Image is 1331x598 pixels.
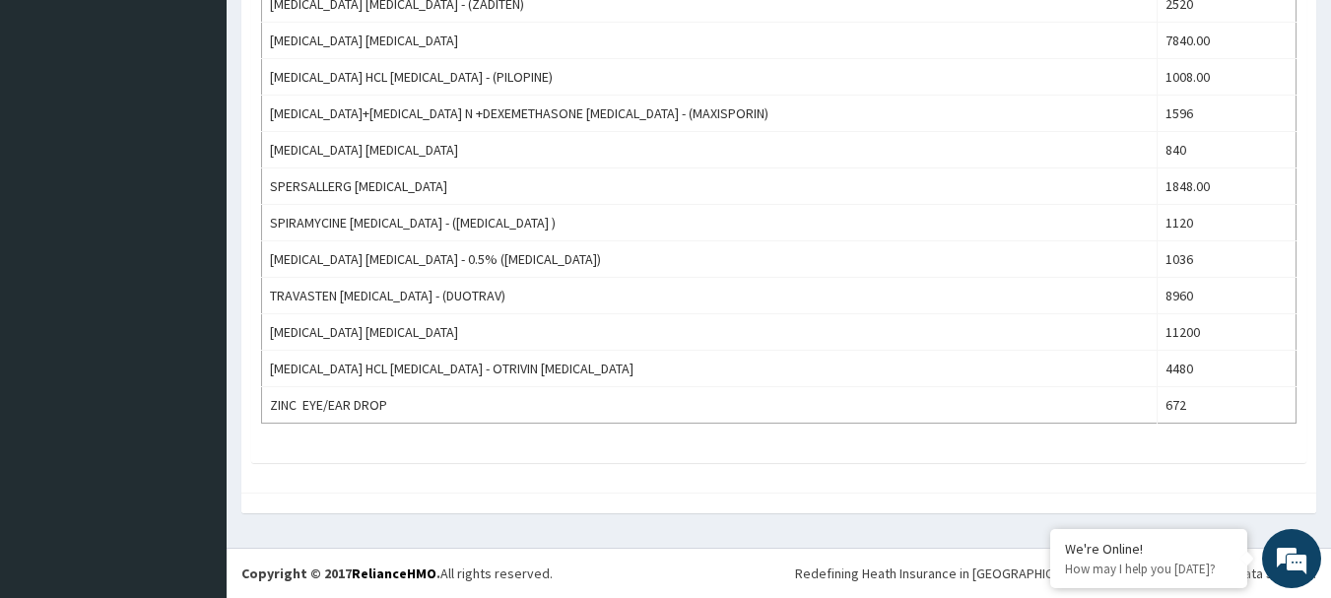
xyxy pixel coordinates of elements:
[262,168,1158,205] td: SPERSALLERG [MEDICAL_DATA]
[114,175,272,374] span: We're online!
[262,59,1158,96] td: [MEDICAL_DATA] HCL [MEDICAL_DATA] - (PILOPINE)
[262,96,1158,132] td: [MEDICAL_DATA]+[MEDICAL_DATA] N +DEXEMETHASONE [MEDICAL_DATA] - (MAXISPORIN)
[102,110,331,136] div: Chat with us now
[241,565,440,582] strong: Copyright © 2017 .
[262,278,1158,314] td: TRAVASTEN [MEDICAL_DATA] - (DUOTRAV)
[227,548,1331,598] footer: All rights reserved.
[262,241,1158,278] td: [MEDICAL_DATA] [MEDICAL_DATA] - 0.5% ([MEDICAL_DATA])
[323,10,370,57] div: Minimize live chat window
[262,351,1158,387] td: [MEDICAL_DATA] HCL [MEDICAL_DATA] - OTRIVIN [MEDICAL_DATA]
[1158,132,1297,168] td: 840
[262,314,1158,351] td: [MEDICAL_DATA] [MEDICAL_DATA]
[1158,241,1297,278] td: 1036
[1158,278,1297,314] td: 8960
[262,23,1158,59] td: [MEDICAL_DATA] [MEDICAL_DATA]
[1158,205,1297,241] td: 1120
[1158,96,1297,132] td: 1596
[1065,561,1232,577] p: How may I help you today?
[1158,59,1297,96] td: 1008.00
[262,387,1158,424] td: ZINC EYE/EAR DROP
[1158,351,1297,387] td: 4480
[1158,387,1297,424] td: 672
[1158,314,1297,351] td: 11200
[1158,168,1297,205] td: 1848.00
[1158,23,1297,59] td: 7840.00
[10,393,375,462] textarea: Type your message and hit 'Enter'
[352,565,436,582] a: RelianceHMO
[36,99,80,148] img: d_794563401_company_1708531726252_794563401
[262,205,1158,241] td: SPIRAMYCINE [MEDICAL_DATA] - ([MEDICAL_DATA] )
[1065,540,1232,558] div: We're Online!
[262,132,1158,168] td: [MEDICAL_DATA] [MEDICAL_DATA]
[795,564,1316,583] div: Redefining Heath Insurance in [GEOGRAPHIC_DATA] using Telemedicine and Data Science!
